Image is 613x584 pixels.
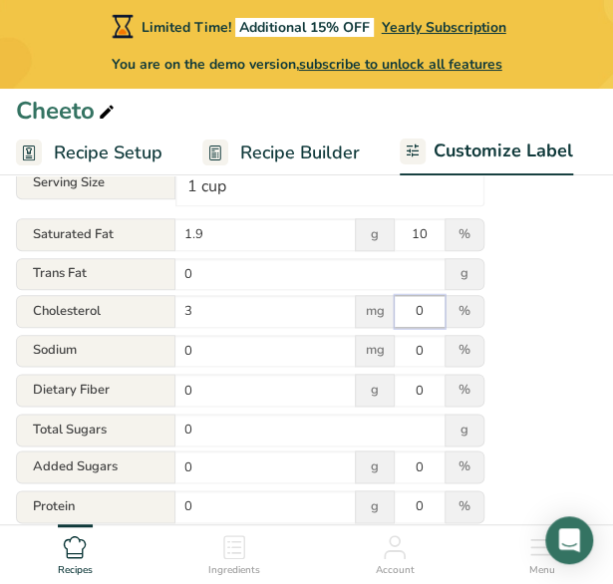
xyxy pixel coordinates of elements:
span: mg [355,335,395,368]
span: Ingredients [208,563,260,578]
a: Recipe Setup [16,131,162,175]
div: Open Intercom Messenger [545,516,593,564]
span: Additional 15% OFF [235,18,374,37]
span: Customize Label [434,138,573,164]
span: Protein [16,490,175,523]
span: Menu [529,563,555,578]
span: Yearly Subscription [382,18,506,37]
span: % [445,490,484,523]
span: Total Sugars [16,414,175,446]
span: g [355,450,395,483]
span: % [445,295,484,328]
span: Serving Size [16,166,175,199]
span: Recipe Setup [54,140,162,166]
span: Saturated Fat [16,218,175,251]
span: Dietary Fiber [16,374,175,407]
span: % [445,450,484,483]
span: Account [375,563,414,578]
span: Recipes [58,563,93,578]
a: Recipes [58,525,93,579]
span: g [355,374,395,407]
span: % [445,218,484,251]
span: mg [355,295,395,328]
a: Account [375,525,414,579]
span: % [445,335,484,368]
a: Ingredients [208,525,260,579]
span: g [445,258,484,291]
span: Cholesterol [16,295,175,328]
span: Sodium [16,335,175,368]
div: Limited Time! [108,14,506,38]
span: You are on the demo version, [112,54,502,75]
a: Recipe Builder [202,131,360,175]
a: Customize Label [400,129,573,176]
span: g [355,218,395,251]
span: g [445,414,484,446]
span: Added Sugars [16,450,175,483]
span: Trans Fat [16,258,175,291]
span: subscribe to unlock all features [299,55,502,74]
span: g [355,490,395,523]
div: Cheeto [16,93,119,129]
span: Recipe Builder [240,140,360,166]
span: % [445,374,484,407]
